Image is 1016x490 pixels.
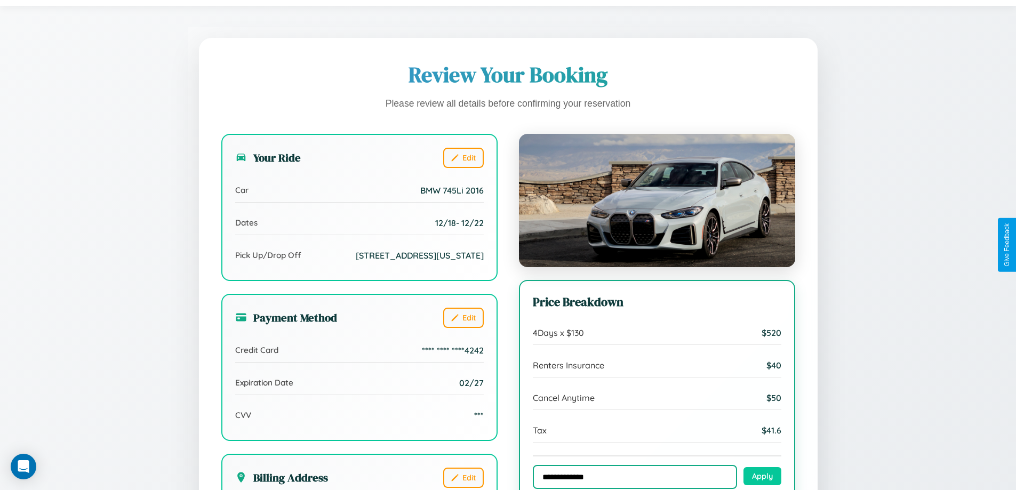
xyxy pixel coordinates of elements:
[221,95,795,113] p: Please review all details before confirming your reservation
[533,327,584,338] span: 4 Days x $ 130
[235,150,301,165] h3: Your Ride
[235,345,278,355] span: Credit Card
[443,468,484,488] button: Edit
[235,410,251,420] span: CVV
[533,392,595,403] span: Cancel Anytime
[519,134,795,267] img: BMW 745Li
[420,185,484,196] span: BMW 745Li 2016
[533,360,604,371] span: Renters Insurance
[221,60,795,89] h1: Review Your Booking
[435,218,484,228] span: 12 / 18 - 12 / 22
[766,392,781,403] span: $ 50
[11,454,36,479] div: Open Intercom Messenger
[235,218,258,228] span: Dates
[443,308,484,328] button: Edit
[235,470,328,485] h3: Billing Address
[743,467,781,485] button: Apply
[762,425,781,436] span: $ 41.6
[459,377,484,388] span: 02/27
[443,148,484,168] button: Edit
[235,377,293,388] span: Expiration Date
[235,250,301,260] span: Pick Up/Drop Off
[356,250,484,261] span: [STREET_ADDRESS][US_STATE]
[762,327,781,338] span: $ 520
[533,294,781,310] h3: Price Breakdown
[235,185,249,195] span: Car
[766,360,781,371] span: $ 40
[235,310,337,325] h3: Payment Method
[1003,223,1011,267] div: Give Feedback
[533,425,547,436] span: Tax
